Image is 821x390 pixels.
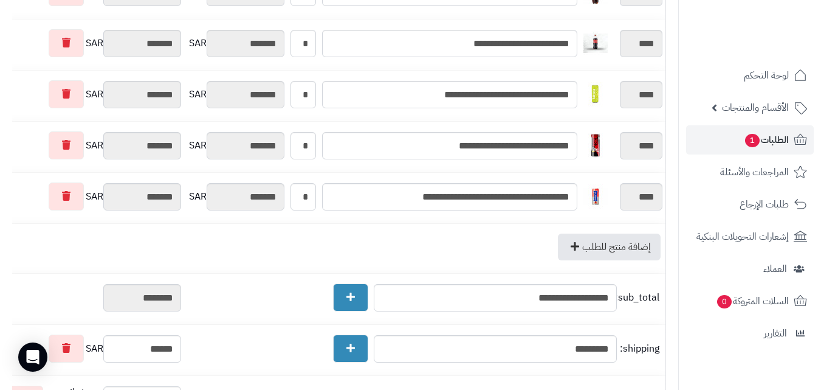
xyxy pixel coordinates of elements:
[187,183,284,211] div: SAR
[696,228,789,245] span: إشعارات التحويلات البنكية
[686,190,814,219] a: طلبات الإرجاع
[6,29,181,57] div: SAR
[686,254,814,284] a: العملاء
[558,234,661,260] a: إضافة منتج للطلب
[686,319,814,348] a: التقارير
[738,33,809,58] img: logo-2.png
[686,287,814,316] a: السلات المتروكة0
[187,132,284,159] div: SAR
[620,291,659,305] span: sub_total:
[717,295,732,308] span: 0
[686,125,814,155] a: الطلبات1
[763,260,787,277] span: العملاء
[686,222,814,251] a: إشعارات التحويلات البنكية
[620,342,659,356] span: shipping:
[6,335,181,363] div: SAR
[722,99,789,116] span: الأقسام والمنتجات
[686,61,814,90] a: لوحة التحكم
[744,67,789,84] span: لوحة التحكم
[583,184,608,209] img: 1747826522-368a9347-8a5c-474b-88ea-cbb86f35-40x40.jpg
[740,196,789,213] span: طلبات الإرجاع
[583,133,608,158] img: 1747743563-71AeUbLq7SL._AC_SL1500-40x40.jpg
[187,30,284,57] div: SAR
[744,131,789,148] span: الطلبات
[720,164,789,181] span: المراجعات والأسئلة
[583,31,608,55] img: 1747638290-ye1SIywTpqWAIwC28izdolNYRq8YgaPj-40x40.jpg
[686,158,814,187] a: المراجعات والأسئلة
[18,343,47,372] div: Open Intercom Messenger
[187,81,284,108] div: SAR
[6,80,181,108] div: SAR
[716,293,789,310] span: السلات المتروكة
[764,325,787,342] span: التقارير
[583,82,608,106] img: 1747642470-SWljGn0cexbESGIzp0sv6aBsGevSp6gP-40x40.jpg
[6,183,181,211] div: SAR
[6,131,181,159] div: SAR
[745,134,760,147] span: 1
